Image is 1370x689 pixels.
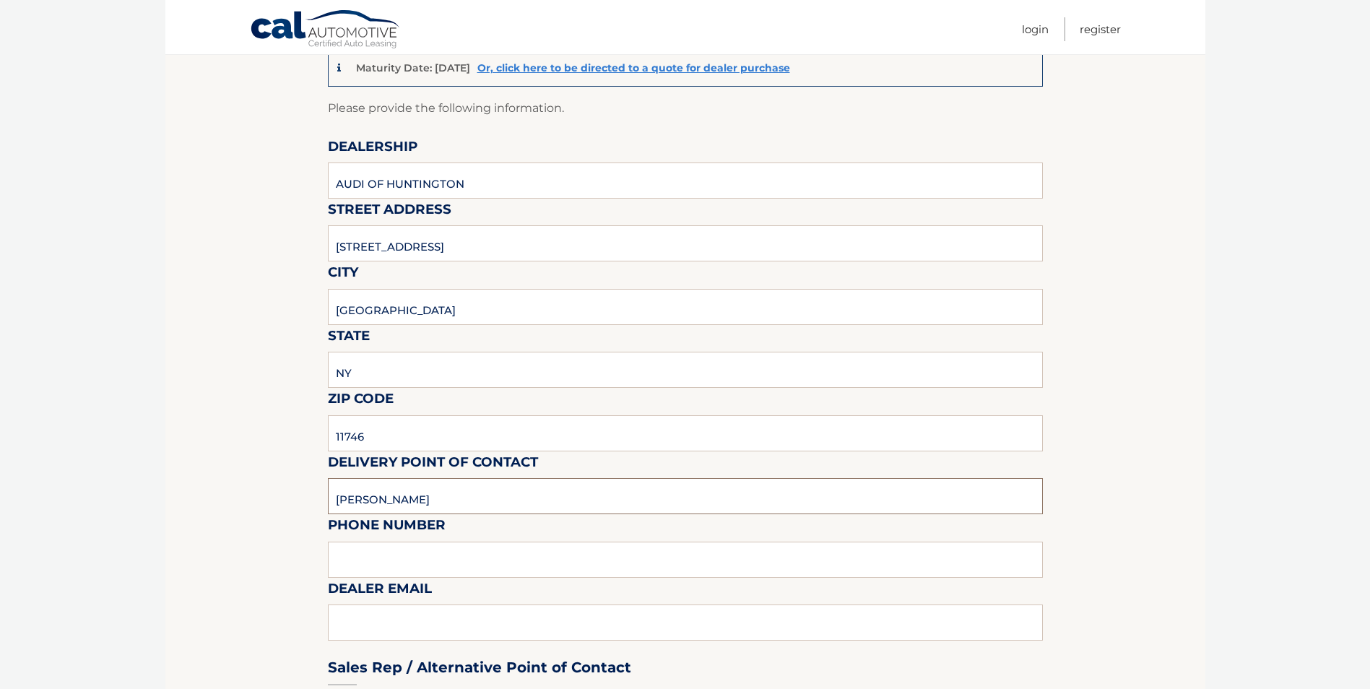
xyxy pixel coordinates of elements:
label: City [328,261,358,288]
a: Login [1022,17,1049,41]
p: Please provide the following information. [328,98,1043,118]
label: Phone Number [328,514,446,541]
label: Street Address [328,199,451,225]
label: Dealer Email [328,578,432,604]
label: Zip Code [328,388,394,415]
a: Or, click here to be directed to a quote for dealer purchase [477,61,790,74]
label: State [328,325,370,352]
p: Maturity Date: [DATE] [356,61,470,74]
label: Delivery Point of Contact [328,451,538,478]
h3: Sales Rep / Alternative Point of Contact [328,659,631,677]
a: Cal Automotive [250,9,402,51]
label: Dealership [328,136,417,162]
a: Register [1080,17,1121,41]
